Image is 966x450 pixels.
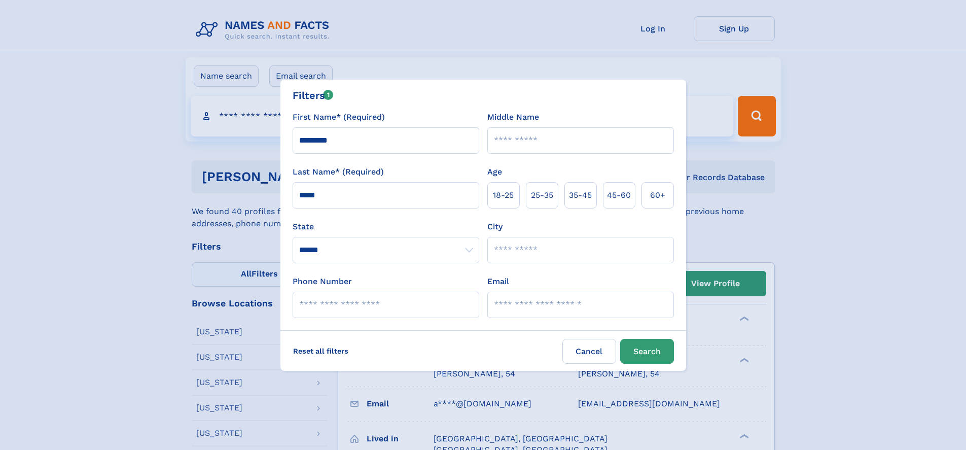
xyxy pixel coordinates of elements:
span: 60+ [650,189,665,201]
label: State [293,221,479,233]
span: 45‑60 [607,189,631,201]
label: City [487,221,503,233]
label: Age [487,166,502,178]
label: Reset all filters [287,339,355,363]
label: Phone Number [293,275,352,288]
label: Cancel [562,339,616,364]
label: Middle Name [487,111,539,123]
span: 25‑35 [531,189,553,201]
label: Last Name* (Required) [293,166,384,178]
button: Search [620,339,674,364]
label: First Name* (Required) [293,111,385,123]
span: 18‑25 [493,189,514,201]
div: Filters [293,88,334,103]
span: 35‑45 [569,189,592,201]
label: Email [487,275,509,288]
